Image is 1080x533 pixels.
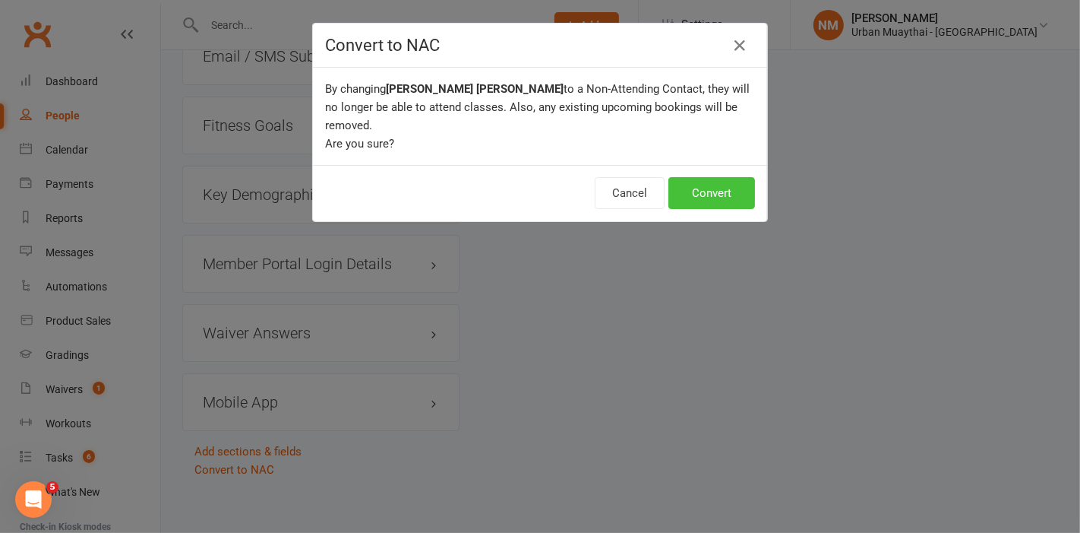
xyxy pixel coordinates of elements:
h4: Convert to NAC [325,36,755,55]
button: Close [728,33,752,58]
span: 5 [46,481,58,493]
div: By changing to a Non-Attending Contact, they will no longer be able to attend classes. Also, any ... [313,68,767,165]
b: [PERSON_NAME] [PERSON_NAME] [386,82,564,96]
button: Cancel [595,177,665,209]
button: Convert [668,177,755,209]
iframe: Intercom live chat [15,481,52,518]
